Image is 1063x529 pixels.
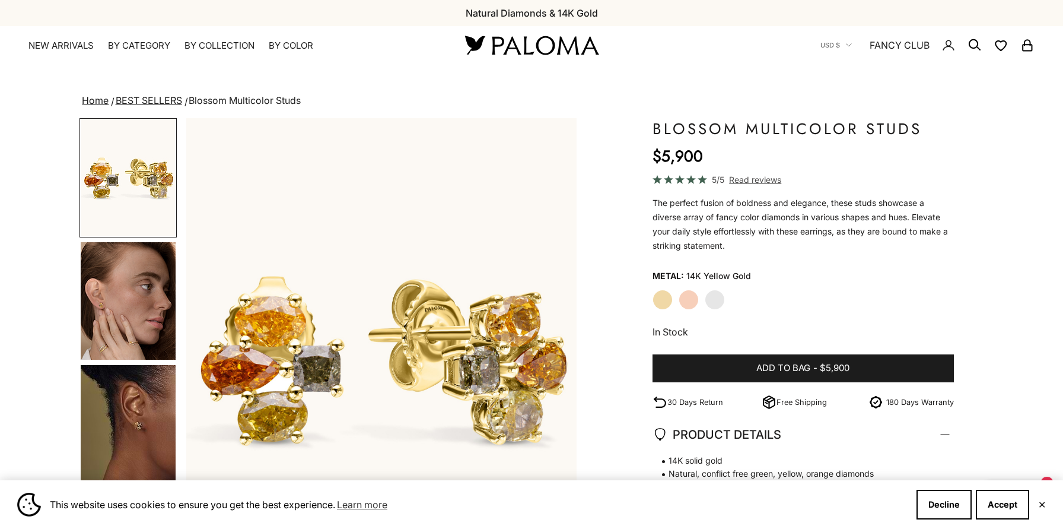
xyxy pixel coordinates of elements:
[870,37,930,53] a: FANCY CLUB
[653,173,954,186] a: 5/5 Read reviews
[28,40,94,52] a: NEW ARRIVALS
[667,396,723,408] p: 30 Days Return
[184,40,254,52] summary: By Collection
[81,119,176,236] img: #YellowGold
[81,242,176,360] img: #YellowGold #RoseGold #WhiteGold
[50,496,907,514] span: This website uses cookies to ensure you get the best experience.
[79,118,177,237] button: Go to item 1
[653,324,954,340] p: In Stock
[886,396,954,408] p: 180 Days Warranty
[653,267,684,285] legend: Metal:
[79,241,177,361] button: Go to item 4
[820,40,852,50] button: USD $
[653,118,954,140] h1: Blossom Multicolor Studs
[116,94,182,106] a: BEST SELLERS
[653,454,942,467] span: 14K solid gold
[269,40,313,52] summary: By Color
[776,396,827,408] p: Free Shipping
[653,196,954,253] div: The perfect fusion of boldness and elegance, these studs showcase a diverse array of fancy color ...
[108,40,170,52] summary: By Category
[79,364,177,484] button: Go to item 5
[820,26,1035,64] nav: Secondary navigation
[712,173,724,186] span: 5/5
[756,361,810,376] span: Add to bag
[653,413,954,457] summary: PRODUCT DETAILS
[17,493,41,517] img: Cookie banner
[686,267,751,285] variant-option-value: 14K Yellow Gold
[916,490,972,520] button: Decline
[466,5,598,21] p: Natural Diamonds & 14K Gold
[653,467,942,480] span: Natural, conflict free green, yellow, orange diamonds
[653,425,781,445] span: PRODUCT DETAILS
[189,94,301,106] span: Blossom Multicolor Studs
[79,93,983,109] nav: breadcrumbs
[820,40,840,50] span: USD $
[729,173,781,186] span: Read reviews
[82,94,109,106] a: Home
[81,365,176,483] img: #YellowGold #RoseGold #WhiteGold
[335,496,389,514] a: Learn more
[820,361,849,376] span: $5,900
[653,354,954,383] button: Add to bag-$5,900
[28,40,437,52] nav: Primary navigation
[976,490,1029,520] button: Accept
[1038,501,1046,508] button: Close
[653,144,703,168] sale-price: $5,900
